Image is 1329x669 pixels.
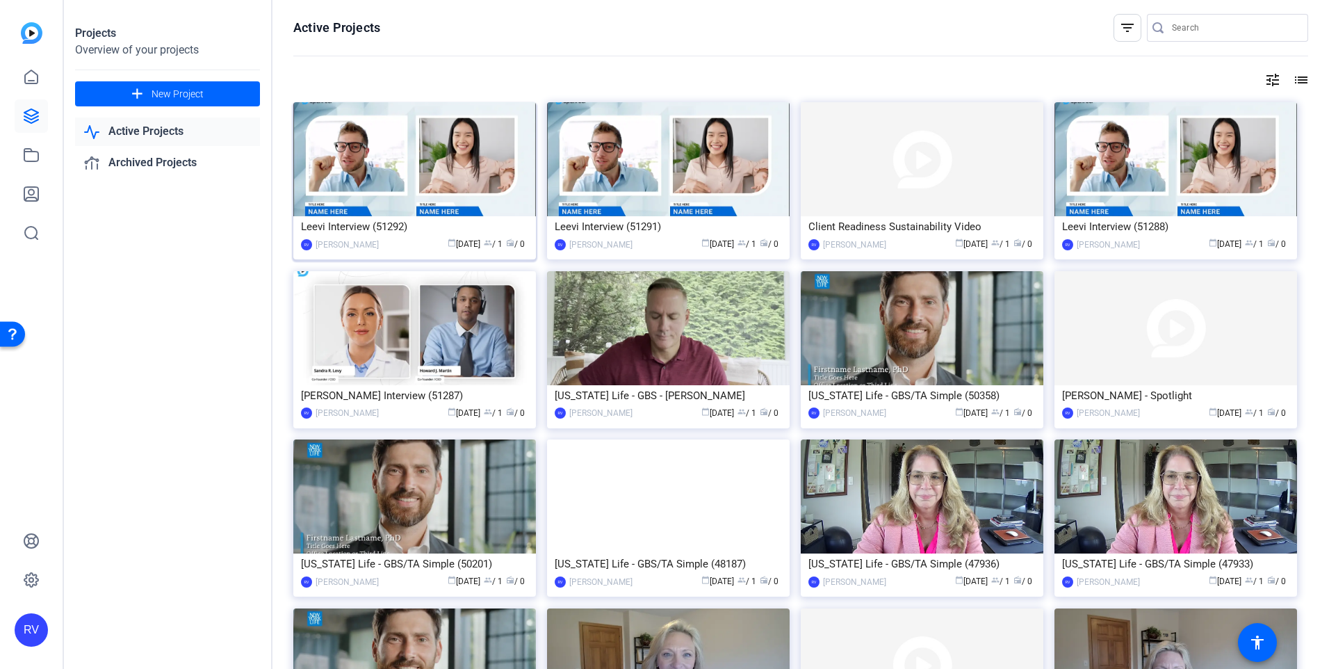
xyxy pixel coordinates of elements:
[448,577,480,586] span: [DATE]
[1013,577,1032,586] span: / 0
[823,238,886,252] div: [PERSON_NAME]
[808,554,1036,574] div: [US_STATE] Life - GBS/TA Simple (47936)
[301,554,528,574] div: [US_STATE] Life - GBS/TA Simple (50201)
[737,408,756,418] span: / 1
[75,118,260,146] a: Active Projects
[808,408,820,419] div: RV
[1077,575,1140,589] div: [PERSON_NAME]
[737,239,756,249] span: / 1
[1209,408,1217,416] span: calendar_today
[1062,554,1289,574] div: [US_STATE] Life - GBS/TA Simple (47933)
[484,408,492,416] span: group
[737,577,756,586] span: / 1
[1013,239,1022,247] span: radio
[1062,239,1073,250] div: RV
[1209,577,1241,586] span: [DATE]
[555,216,782,237] div: Leevi Interview (51291)
[301,216,528,237] div: Leevi Interview (51292)
[301,577,312,588] div: RV
[701,576,710,584] span: calendar_today
[823,575,886,589] div: [PERSON_NAME]
[316,406,379,420] div: [PERSON_NAME]
[737,576,746,584] span: group
[991,408,1010,418] span: / 1
[1245,408,1253,416] span: group
[484,577,503,586] span: / 1
[555,554,782,574] div: [US_STATE] Life - GBS/TA Simple (48187)
[1267,577,1286,586] span: / 0
[448,408,480,418] span: [DATE]
[21,22,42,44] img: blue-gradient.svg
[1245,576,1253,584] span: group
[484,239,503,249] span: / 1
[301,385,528,406] div: [PERSON_NAME] Interview (51287)
[991,239,1010,249] span: / 1
[991,576,1000,584] span: group
[75,42,260,58] div: Overview of your projects
[760,239,778,249] span: / 0
[569,406,633,420] div: [PERSON_NAME]
[955,408,963,416] span: calendar_today
[701,408,734,418] span: [DATE]
[555,239,566,250] div: RV
[316,575,379,589] div: [PERSON_NAME]
[448,576,456,584] span: calendar_today
[448,239,480,249] span: [DATE]
[75,25,260,42] div: Projects
[555,408,566,419] div: RV
[1077,238,1140,252] div: [PERSON_NAME]
[1062,408,1073,419] div: RV
[991,577,1010,586] span: / 1
[1267,239,1275,247] span: radio
[701,239,710,247] span: calendar_today
[1062,385,1289,406] div: [PERSON_NAME] - Spotlight
[760,239,768,247] span: radio
[129,86,146,103] mat-icon: add
[955,408,988,418] span: [DATE]
[991,239,1000,247] span: group
[301,239,312,250] div: RV
[1172,19,1297,36] input: Search
[808,216,1036,237] div: Client Readiness Sustainability Video
[1062,216,1289,237] div: Leevi Interview (51288)
[955,239,963,247] span: calendar_today
[1267,408,1286,418] span: / 0
[1209,239,1241,249] span: [DATE]
[1291,72,1308,88] mat-icon: list
[506,408,525,418] span: / 0
[301,408,312,419] div: RV
[760,408,768,416] span: radio
[555,385,782,406] div: [US_STATE] Life - GBS - [PERSON_NAME]
[955,239,988,249] span: [DATE]
[991,408,1000,416] span: group
[1267,408,1275,416] span: radio
[1245,239,1253,247] span: group
[15,613,48,647] div: RV
[1249,634,1266,651] mat-icon: accessibility
[1209,576,1217,584] span: calendar_today
[760,577,778,586] span: / 0
[484,576,492,584] span: group
[75,81,260,106] button: New Project
[701,239,734,249] span: [DATE]
[555,577,566,588] div: RV
[737,239,746,247] span: group
[955,577,988,586] span: [DATE]
[1267,239,1286,249] span: / 0
[1264,72,1281,88] mat-icon: tune
[737,408,746,416] span: group
[1245,577,1264,586] span: / 1
[1013,408,1022,416] span: radio
[1077,406,1140,420] div: [PERSON_NAME]
[484,408,503,418] span: / 1
[1245,239,1264,249] span: / 1
[1062,577,1073,588] div: RV
[506,576,514,584] span: radio
[760,408,778,418] span: / 0
[1119,19,1136,36] mat-icon: filter_list
[808,239,820,250] div: RV
[569,238,633,252] div: [PERSON_NAME]
[293,19,380,36] h1: Active Projects
[701,408,710,416] span: calendar_today
[506,577,525,586] span: / 0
